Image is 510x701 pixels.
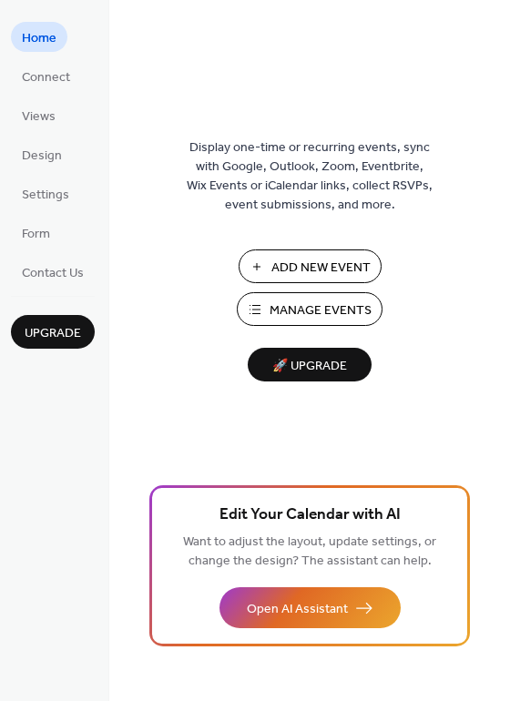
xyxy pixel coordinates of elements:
[22,68,70,87] span: Connect
[11,218,61,248] a: Form
[22,147,62,166] span: Design
[25,324,81,343] span: Upgrade
[22,264,84,283] span: Contact Us
[11,100,66,130] a: Views
[22,186,69,205] span: Settings
[270,301,372,320] span: Manage Events
[237,292,382,326] button: Manage Events
[259,354,361,379] span: 🚀 Upgrade
[22,225,50,244] span: Form
[271,259,371,278] span: Add New Event
[11,315,95,349] button: Upgrade
[22,29,56,48] span: Home
[11,61,81,91] a: Connect
[11,257,95,287] a: Contact Us
[11,139,73,169] a: Design
[248,348,372,381] button: 🚀 Upgrade
[11,178,80,208] a: Settings
[219,587,401,628] button: Open AI Assistant
[183,530,436,574] span: Want to adjust the layout, update settings, or change the design? The assistant can help.
[11,22,67,52] a: Home
[239,249,382,283] button: Add New Event
[187,138,433,215] span: Display one-time or recurring events, sync with Google, Outlook, Zoom, Eventbrite, Wix Events or ...
[219,503,401,528] span: Edit Your Calendar with AI
[22,107,56,127] span: Views
[247,600,348,619] span: Open AI Assistant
